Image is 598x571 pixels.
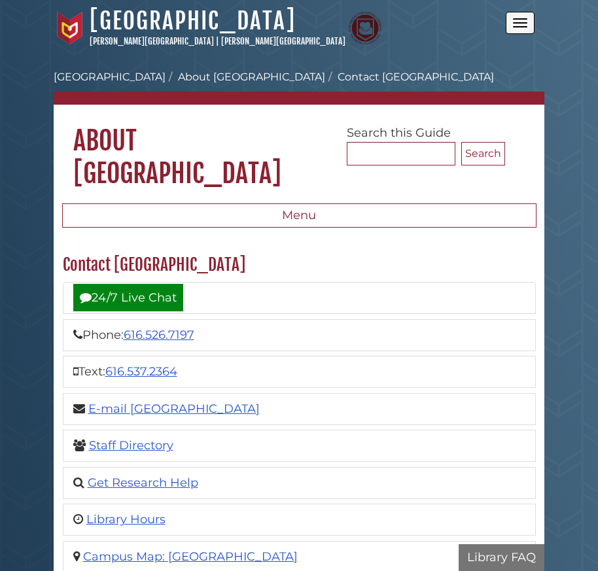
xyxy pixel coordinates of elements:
img: Calvin University [54,12,86,44]
a: 616.537.2364 [105,364,177,379]
a: Get Research Help [88,476,198,490]
button: Search [461,142,505,165]
nav: breadcrumb [54,69,544,105]
a: [GEOGRAPHIC_DATA] [54,71,166,83]
a: [PERSON_NAME][GEOGRAPHIC_DATA] [221,36,345,46]
a: 616.526.7197 [124,328,194,342]
li: Text: [63,356,536,388]
a: Library Hours [86,512,166,527]
h1: About [GEOGRAPHIC_DATA] [54,105,544,190]
a: [PERSON_NAME][GEOGRAPHIC_DATA] [90,36,214,46]
span: | [216,36,219,46]
a: Campus Map: [GEOGRAPHIC_DATA] [83,549,298,564]
h2: Contact [GEOGRAPHIC_DATA] [56,254,542,275]
button: Library FAQ [459,544,544,571]
a: 24/7 Live Chat [73,284,183,311]
button: Menu [62,203,536,228]
img: Calvin Theological Seminary [349,12,381,44]
li: Contact [GEOGRAPHIC_DATA] [325,69,494,85]
a: Staff Directory [89,438,173,453]
a: E-mail [GEOGRAPHIC_DATA] [88,402,260,416]
button: Open the menu [506,12,535,34]
a: About [GEOGRAPHIC_DATA] [178,71,325,83]
li: Phone: [63,319,536,351]
a: [GEOGRAPHIC_DATA] [90,7,296,35]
